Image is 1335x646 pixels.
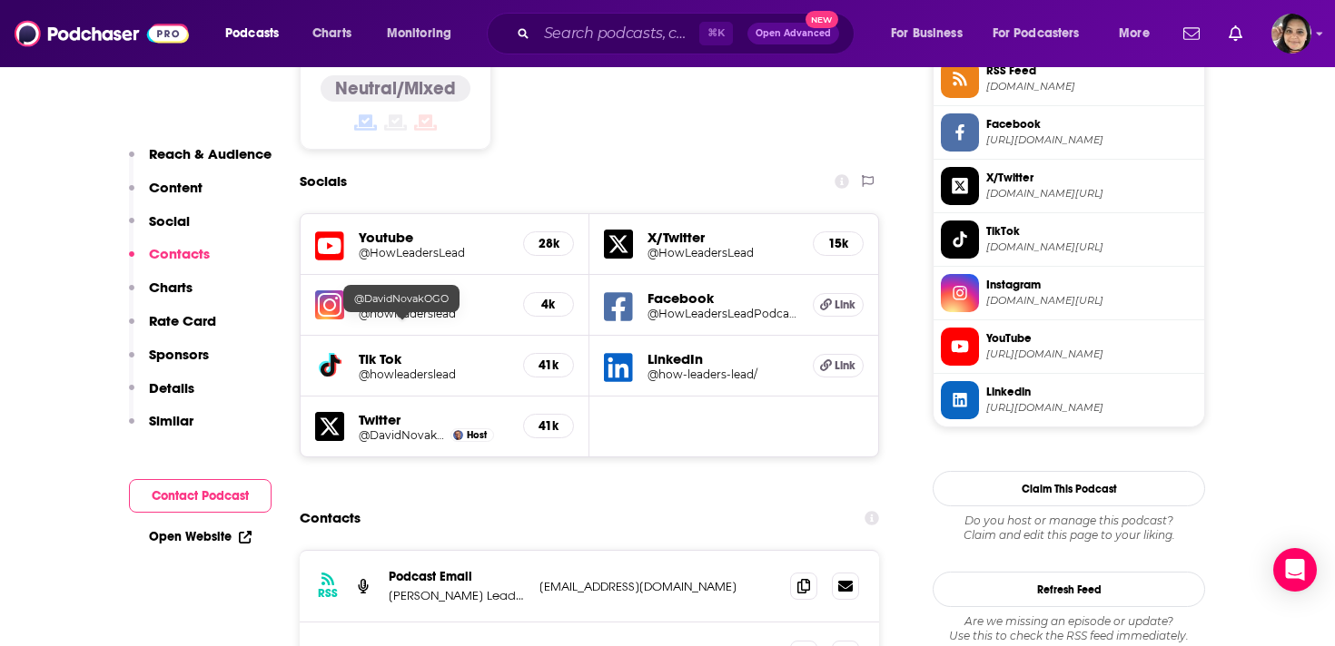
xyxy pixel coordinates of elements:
[129,312,216,346] button: Rate Card
[539,418,559,434] h5: 41k
[15,16,189,51] img: Podchaser - Follow, Share and Rate Podcasts
[986,116,1197,132] span: Facebook
[933,572,1205,607] button: Refresh Feed
[129,412,193,445] button: Similar
[941,167,1197,205] a: X/Twitter[DOMAIN_NAME][URL]
[1273,548,1317,592] div: Open Intercom Messenger
[359,307,509,320] a: @howleaderslead
[648,289,798,307] h5: Facebook
[986,277,1197,293] span: Instagram
[335,77,456,100] h4: Neutral/Mixed
[387,21,451,46] span: Monitoring
[149,412,193,429] p: Similar
[213,19,302,48] button: open menu
[1271,14,1311,54] span: Logged in as shelbyjanner
[986,240,1197,254] span: tiktok.com/@howleaderslead
[756,29,831,38] span: Open Advanced
[129,179,203,212] button: Content
[933,514,1205,528] span: Do you host or manage this podcast?
[986,133,1197,147] span: https://www.facebook.com/HowLeadersLeadPodcast
[648,246,798,259] a: @HowLeadersLead
[981,19,1106,48] button: open menu
[149,346,209,363] p: Sponsors
[1221,18,1250,49] a: Show notifications dropdown
[1271,14,1311,54] img: User Profile
[389,569,525,584] p: Podcast Email
[539,236,559,251] h5: 28k
[986,170,1197,186] span: X/Twitter
[986,187,1197,201] span: twitter.com/HowLeadersLead
[933,614,1205,643] div: Are we missing an episode or update? Use this to check the RSS feed immediately.
[813,354,864,377] a: Link
[129,145,272,179] button: Reach & Audience
[699,22,733,45] span: ⌘ K
[225,21,279,46] span: Podcasts
[1271,14,1311,54] button: Show profile menu
[359,229,509,246] h5: Youtube
[986,294,1197,308] span: instagram.com/howleaderslead
[343,285,460,312] div: @DavidNovakOGO
[149,312,216,329] p: Rate Card
[941,274,1197,312] a: Instagram[DOMAIN_NAME][URL]
[539,357,559,373] h5: 41k
[129,479,272,513] button: Contact Podcast
[389,588,525,603] p: [PERSON_NAME] Leadership
[318,586,338,601] h3: RSS
[648,367,798,381] a: @how-leaders-lead/
[1106,19,1172,48] button: open menu
[301,19,362,48] a: Charts
[467,429,487,441] span: Host
[453,430,463,440] a: David Novak
[941,328,1197,366] a: YouTube[URL][DOMAIN_NAME]
[149,279,193,296] p: Charts
[986,401,1197,415] span: https://www.linkedin.com/company/how-leaders-lead/
[149,379,194,396] p: Details
[986,384,1197,400] span: Linkedin
[539,579,776,594] p: [EMAIL_ADDRESS][DOMAIN_NAME]
[941,381,1197,419] a: Linkedin[URL][DOMAIN_NAME]
[891,21,963,46] span: For Business
[300,501,361,535] h2: Contacts
[986,223,1197,240] span: TikTok
[129,279,193,312] button: Charts
[149,245,210,262] p: Contacts
[986,63,1197,79] span: RSS Feed
[813,293,864,317] a: Link
[504,13,872,54] div: Search podcasts, credits, & more...
[835,298,855,312] span: Link
[539,297,559,312] h5: 4k
[359,428,446,442] a: @DavidNovakOGO
[648,229,798,246] h5: X/Twitter
[129,379,194,413] button: Details
[941,113,1197,152] a: Facebook[URL][DOMAIN_NAME]
[359,246,509,259] a: @HowLeadersLead
[359,367,509,381] a: @howleaderslead
[648,350,798,367] h5: LinkedIn
[537,19,699,48] input: Search podcasts, credits, & more...
[933,471,1205,506] button: Claim This Podcast
[129,212,190,246] button: Social
[300,164,347,199] h2: Socials
[806,11,838,28] span: New
[374,19,475,48] button: open menu
[878,19,985,48] button: open menu
[828,236,848,251] h5: 15k
[986,330,1197,347] span: YouTube
[747,23,839,44] button: Open AdvancedNew
[359,411,509,428] h5: Twitter
[312,21,351,46] span: Charts
[933,514,1205,543] div: Claim and edit this page to your liking.
[648,307,798,320] a: @HowLeadersLeadPodcast
[941,220,1197,259] a: TikTok[DOMAIN_NAME][URL]
[1119,21,1150,46] span: More
[986,80,1197,93] span: feeds.megaphone.fm
[835,358,855,373] span: Link
[941,60,1197,98] a: RSS Feed[DOMAIN_NAME]
[129,245,210,279] button: Contacts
